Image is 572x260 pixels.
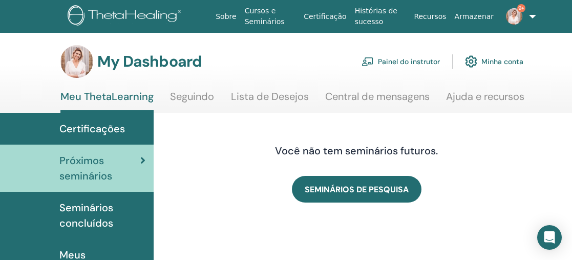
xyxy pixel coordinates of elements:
[465,53,477,70] img: cog.svg
[231,90,309,110] a: Lista de Desejos
[60,45,93,78] img: default.jpg
[241,2,300,31] a: Cursos e Seminários
[537,225,562,250] div: Open Intercom Messenger
[300,7,350,26] a: Certificação
[97,52,202,71] h3: My Dashboard
[59,121,125,136] span: Certificações
[170,90,214,110] a: Seguindo
[465,50,523,73] a: Minha conta
[506,8,522,25] img: default.jpg
[292,176,421,203] a: SEMINÁRIOS DE PESQUISA
[59,153,140,184] span: Próximos seminários
[362,57,374,66] img: chalkboard-teacher.svg
[325,90,430,110] a: Central de mensagens
[60,90,154,113] a: Meu ThetaLearning
[68,5,185,28] img: logo.png
[410,7,450,26] a: Recursos
[446,90,524,110] a: Ajuda e recursos
[517,4,525,12] span: 9+
[211,7,240,26] a: Sobre
[195,145,518,157] h4: Você não tem seminários futuros.
[362,50,440,73] a: Painel do instrutor
[59,200,145,231] span: Seminários concluídos
[351,2,410,31] a: Histórias de sucesso
[305,184,409,195] span: SEMINÁRIOS DE PESQUISA
[451,7,498,26] a: Armazenar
